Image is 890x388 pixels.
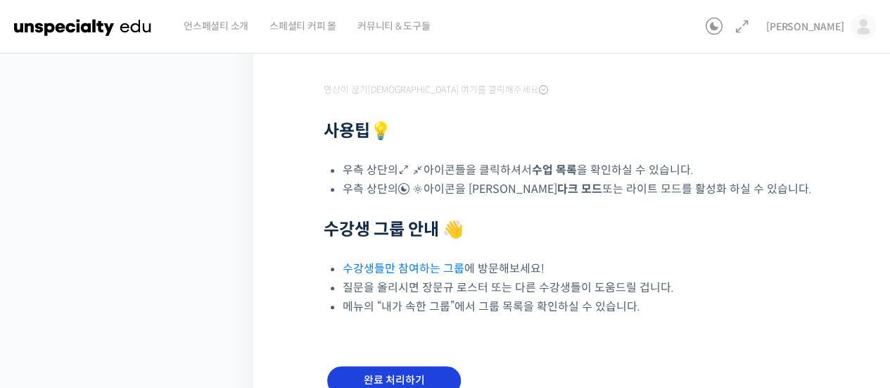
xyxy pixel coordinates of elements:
b: 수업 목록 [532,163,577,177]
li: 우측 상단의 아이콘을 [PERSON_NAME] 또는 라이트 모드를 활성화 하실 수 있습니다. [343,180,827,199]
span: 영상이 끊기[DEMOGRAPHIC_DATA] 여기를 클릭해주세요 [324,85,548,96]
span: [PERSON_NAME] [766,20,844,33]
span: 홈 [44,292,53,303]
li: 질문을 올리시면 장문규 로스터 또는 다른 수강생들이 도움드릴 겁니다. [343,278,827,297]
strong: 사용팁 [324,120,391,142]
span: 설정 [217,292,234,303]
a: 설정 [182,271,270,306]
span: 대화 [129,293,146,304]
a: 수강생들만 참여하는 그룹 [343,261,464,276]
li: 우측 상단의 아이콘들을 클릭하셔서 을 확인하실 수 있습니다. [343,161,827,180]
strong: 💡 [370,120,391,142]
a: 대화 [93,271,182,306]
li: 메뉴의 “내가 속한 그룹”에서 그룹 목록을 확인하실 수 있습니다. [343,297,827,316]
li: 에 방문해보세요! [343,259,827,278]
a: 홈 [4,271,93,306]
strong: 수강생 그룹 안내 👋 [324,219,464,240]
b: 다크 모드 [557,182,602,196]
